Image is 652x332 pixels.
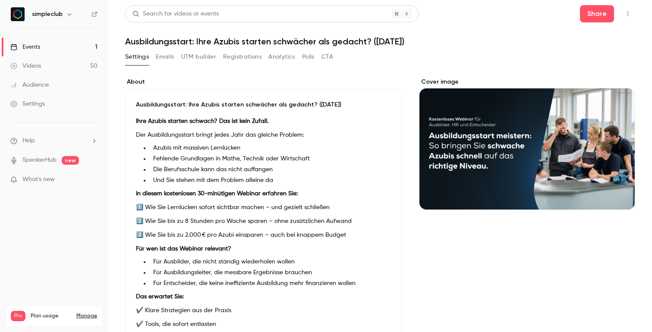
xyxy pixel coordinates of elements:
a: Manage [76,313,97,319]
li: Für Entscheider, die keine ineffiziente Ausbildung mehr finanzieren wollen [150,279,391,288]
div: Search for videos or events [132,9,219,19]
button: Share [580,5,614,22]
section: Cover image [419,78,635,210]
button: Emails [156,50,174,64]
button: Settings [125,50,149,64]
img: simpleclub [11,7,25,21]
p: Der Ausbildungsstart bringt jedes Jahr das gleiche Problem: [136,130,391,140]
button: UTM builder [181,50,216,64]
span: What's new [22,175,55,184]
div: Settings [10,100,45,108]
div: Videos [10,62,41,70]
p: 1️⃣ Wie Sie Lernlücken sofort sichtbar machen – und gezielt schließen [136,202,391,213]
p: Ausbildungsstart: Ihre Azubis starten schwächer als gedacht? ([DATE]) [136,100,391,109]
button: Registrations [223,50,261,64]
div: Events [10,43,40,51]
span: new [62,156,79,165]
strong: In diesem kostenlosen 30-minütigen Webinar erfahren Sie: [136,191,298,197]
div: Audience [10,81,49,89]
li: Für Ausbildungsleiter, die messbare Ergebnisse brauchen [150,268,391,277]
label: Cover image [419,78,635,86]
button: Polls [302,50,315,64]
li: Für Ausbilder, die nicht ständig wiederholen wollen [150,257,391,266]
strong: Für wen ist das Webinar relevant? [136,246,231,252]
h1: Ausbildungsstart: Ihre Azubis starten schwächer als gedacht? ([DATE]) [125,36,635,47]
p: ✔️ Klare Strategien aus der Praxis [136,305,391,316]
label: About [125,78,402,86]
button: Analytics [268,50,295,64]
li: Fehlende Grundlagen in Mathe, Technik oder Wirtschaft [150,154,391,163]
li: Und Sie stehen mit dem Problem alleine da [150,176,391,185]
p: ✔️ Tools, die sofort entlasten [136,319,391,329]
p: 2️⃣ Wie Sie bis zu 8 Stunden pro Woche sparen – ohne zusätzlichen Aufwand [136,216,391,226]
li: Azubis mit massiven Lernlücken [150,144,391,153]
h6: simpleclub [32,10,63,19]
li: help-dropdown-opener [10,136,98,145]
a: SpeakerHub [22,156,57,165]
p: 3️⃣ Wie Sie bis zu 2.000 € pro Azubi einsparen – auch bei knappem Budget [136,230,391,240]
iframe: Noticeable Trigger [87,176,98,184]
span: Pro [11,311,25,321]
li: Die Berufsschule kann das nicht auffangen [150,165,391,174]
button: CTA [321,50,333,64]
span: Plan usage [31,313,71,319]
strong: Das erwartet Sie: [136,294,184,300]
span: Help [22,136,35,145]
strong: Ihre Azubis starten schwach? Das ist kein Zufall. [136,118,268,124]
